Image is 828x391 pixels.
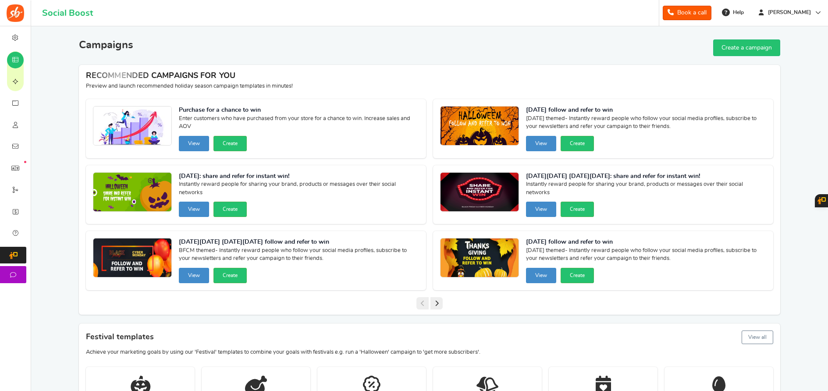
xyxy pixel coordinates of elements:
p: Achieve your marketing goals by using our 'Festival' templates to combine your goals with festiva... [86,348,773,356]
strong: [DATE]: share and refer for instant win! [179,172,419,181]
img: Social Boost [7,4,24,22]
span: [DATE] themed- Instantly reward people who follow your social media profiles, subscribe to your n... [526,115,766,132]
span: Instantly reward people for sharing your brand, products or messages over their social networks [526,181,766,198]
a: Create a campaign [713,39,780,56]
img: Recommended Campaigns [93,173,171,212]
button: Create [213,136,247,151]
span: [PERSON_NAME] [764,9,814,16]
h2: Campaigns [79,39,133,51]
strong: Purchase for a chance to win [179,106,419,115]
h4: RECOMMENDED CAMPAIGNS FOR YOU [86,72,773,81]
button: View all [742,331,773,344]
button: View [179,202,209,217]
img: Recommended Campaigns [93,238,171,278]
span: [DATE] themed- Instantly reward people who follow your social media profiles, subscribe to your n... [526,247,766,264]
button: View [526,136,556,151]
button: Create [561,202,594,217]
button: Create [213,202,247,217]
img: Recommended Campaigns [441,107,519,146]
strong: [DATE][DATE] [DATE][DATE]: share and refer for instant win! [526,172,766,181]
button: Create [213,268,247,283]
a: Help [718,5,748,19]
strong: [DATE][DATE] [DATE][DATE] follow and refer to win [179,238,419,247]
img: Recommended Campaigns [441,238,519,278]
button: View [526,268,556,283]
button: View [179,136,209,151]
em: New [24,161,26,163]
span: BFCM themed- Instantly reward people who follow your social media profiles, subscribe to your new... [179,247,419,264]
button: Create [561,136,594,151]
a: Book a call [663,6,711,20]
button: View [179,268,209,283]
img: Recommended Campaigns [93,107,171,146]
p: Preview and launch recommended holiday season campaign templates in minutes! [86,82,773,90]
span: Enter customers who have purchased from your store for a chance to win. Increase sales and AOV [179,115,419,132]
strong: [DATE] follow and refer to win [526,106,766,115]
span: Instantly reward people for sharing your brand, products or messages over their social networks [179,181,419,198]
h4: Festival templates [86,329,773,346]
button: View [526,202,556,217]
h1: Social Boost [42,8,93,18]
strong: [DATE] follow and refer to win [526,238,766,247]
span: Help [731,9,744,16]
img: Recommended Campaigns [441,173,519,212]
button: Create [561,268,594,283]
